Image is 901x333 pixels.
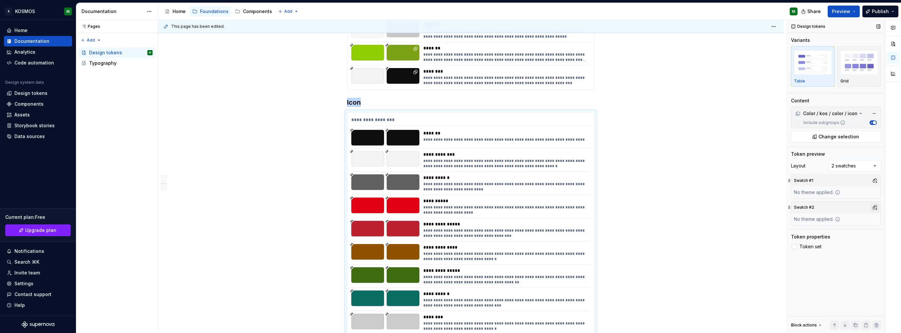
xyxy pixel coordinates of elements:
div: Analytics [14,49,35,55]
div: Design tokens [14,90,47,96]
a: Invite team [4,268,72,278]
a: Documentation [4,36,72,46]
div: Contact support [14,291,51,298]
div: Home [173,8,186,15]
div: Layout [791,163,805,169]
span: Add [284,9,292,14]
a: Typography [79,58,155,68]
div: No theme applied. [791,186,843,198]
div: Token properties [791,234,830,240]
div: No theme applied. [791,213,843,225]
label: Include subgroups [801,120,845,125]
div: Invite team [14,270,40,276]
button: XKOSMOSM [1,4,75,18]
div: Design tokens [89,49,122,56]
div: Components [14,101,44,107]
img: placeholder [794,50,832,74]
div: Swatch #1 [793,176,815,185]
div: Block actions [791,323,817,328]
a: Design tokens [4,88,72,98]
div: Storybook stories [14,122,55,129]
span: Upgrade plan [25,227,56,234]
div: Block actions [791,321,823,330]
div: X [5,8,12,15]
div: Variants [791,37,810,44]
button: Notifications [4,246,72,256]
div: Notifications [14,248,44,254]
div: Search ⌘K [14,259,39,265]
a: Home [4,25,72,36]
button: placeholderTable [791,46,835,87]
h3: Icon [347,98,595,107]
a: Foundations [190,6,231,17]
button: Share [798,6,825,17]
button: Search ⌘K [4,257,72,267]
div: Design system data [5,80,44,85]
button: Change selection [791,131,881,143]
div: Current plan : Free [5,214,71,220]
button: Add [276,7,301,16]
div: Home [14,27,28,34]
div: Swatch #2 [793,203,816,212]
div: Documentation [82,8,143,15]
button: Publish [862,6,898,17]
span: Change selection [818,133,859,140]
div: Token preview [791,151,825,157]
span: Share [807,8,821,15]
a: Settings [4,278,72,289]
button: Add [79,36,103,45]
div: Components [243,8,272,15]
div: M [66,9,70,14]
a: Code automation [4,58,72,68]
div: Typography [89,60,117,66]
p: Grid [840,79,849,84]
img: placeholder [840,50,878,74]
div: Page tree [79,47,155,68]
a: Components [4,99,72,109]
div: Content [791,97,809,104]
div: Settings [14,280,33,287]
div: Color / kos / color / icon [793,108,879,119]
button: Contact support [4,289,72,300]
svg: Supernova Logo [22,321,54,328]
div: M [792,9,795,14]
div: Documentation [14,38,49,44]
div: Data sources [14,133,45,140]
span: Publish [872,8,889,15]
div: Pages [79,24,100,29]
p: Table [794,79,805,84]
div: M [149,49,151,56]
span: This page has been edited. [171,24,225,29]
button: Preview [828,6,860,17]
a: Home [162,6,188,17]
a: Assets [4,110,72,120]
a: Storybook stories [4,120,72,131]
span: Preview [832,8,850,15]
div: Page tree [162,5,275,18]
span: Add [87,38,95,43]
button: placeholderGrid [837,46,881,87]
div: KOSMOS [15,8,35,15]
a: Components [232,6,275,17]
button: Help [4,300,72,310]
div: Code automation [14,60,54,66]
a: Design tokensM [79,47,155,58]
span: Token set [800,244,821,249]
a: Upgrade plan [5,224,71,236]
div: Help [14,302,25,308]
a: Data sources [4,131,72,142]
a: Analytics [4,47,72,57]
div: Assets [14,112,30,118]
div: Color / kos / color / icon [795,110,857,117]
div: Foundations [200,8,229,15]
